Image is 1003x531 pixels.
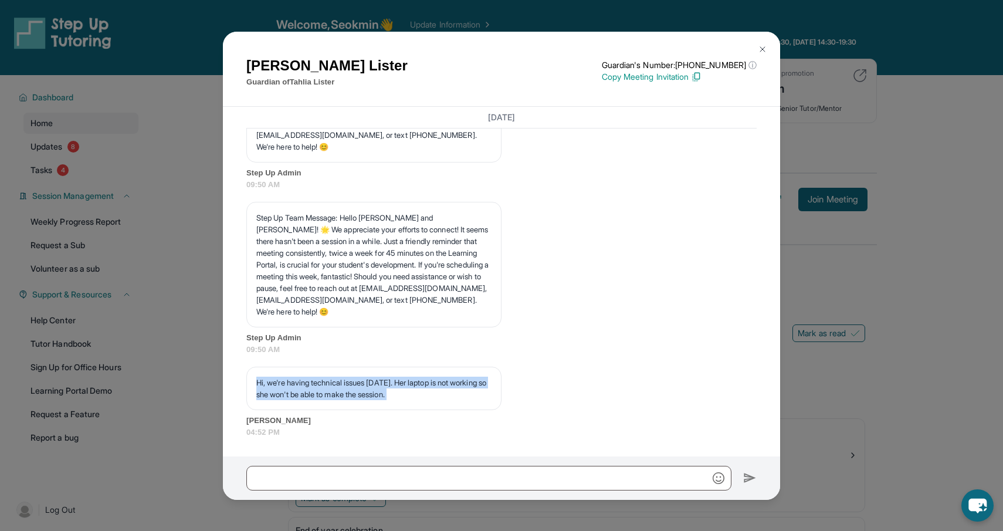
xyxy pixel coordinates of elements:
span: ⓘ [748,59,757,71]
span: 04:52 PM [246,427,757,438]
img: Send icon [743,471,757,485]
p: Step Up Team Message: Hello [PERSON_NAME] and [PERSON_NAME]! 🌟 We appreciate your efforts to conn... [256,212,492,317]
span: 09:50 AM [246,344,757,356]
p: Guardian's Number: [PHONE_NUMBER] [602,59,757,71]
span: 09:50 AM [246,179,757,191]
h1: [PERSON_NAME] Lister [246,55,408,76]
h3: [DATE] [246,111,757,123]
img: Emoji [713,472,724,484]
p: Guardian of Tahlia Lister [246,76,408,88]
img: Close Icon [758,45,767,54]
p: Copy Meeting Invitation [602,71,757,83]
p: Hi, we're having technical issues [DATE]. Her laptop is not working so she won't be able to make ... [256,377,492,400]
span: Step Up Admin [246,167,757,179]
span: [PERSON_NAME] [246,415,757,427]
button: chat-button [961,489,994,522]
span: Step Up Admin [246,332,757,344]
img: Copy Icon [691,72,702,82]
